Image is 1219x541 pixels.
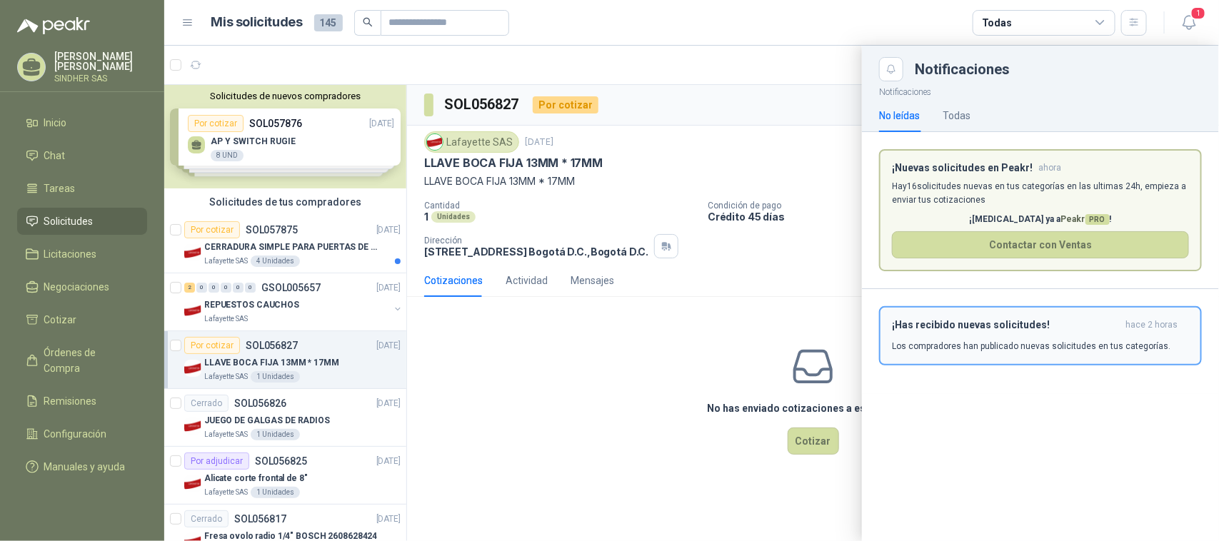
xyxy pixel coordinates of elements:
[44,345,134,376] span: Órdenes de Compra
[879,306,1202,365] button: ¡Has recibido nuevas solicitudes!hace 2 horas Los compradores han publicado nuevas solicitudes en...
[1085,214,1110,225] span: PRO
[363,17,373,27] span: search
[17,241,147,268] a: Licitaciones
[879,108,920,123] div: No leídas
[892,231,1189,258] button: Contactar con Ventas
[17,17,90,34] img: Logo peakr
[17,109,147,136] a: Inicio
[17,142,147,169] a: Chat
[17,273,147,300] a: Negociaciones
[44,393,97,409] span: Remisiones
[17,339,147,382] a: Órdenes de Compra
[54,51,147,71] p: [PERSON_NAME] [PERSON_NAME]
[982,15,1012,31] div: Todas
[44,213,94,229] span: Solicitudes
[44,279,110,295] span: Negociaciones
[44,148,66,163] span: Chat
[17,175,147,202] a: Tareas
[892,319,1120,331] h3: ¡Has recibido nuevas solicitudes!
[211,12,303,33] h1: Mis solicitudes
[44,426,107,442] span: Configuración
[44,246,97,262] span: Licitaciones
[892,340,1170,353] p: Los compradores han publicado nuevas solicitudes en tus categorías.
[314,14,343,31] span: 145
[1061,214,1110,224] span: Peakr
[44,181,76,196] span: Tareas
[943,108,970,123] div: Todas
[915,62,1202,76] div: Notificaciones
[892,213,1189,226] p: ¡[MEDICAL_DATA] ya a !
[17,388,147,415] a: Remisiones
[17,306,147,333] a: Cotizar
[17,208,147,235] a: Solicitudes
[17,420,147,448] a: Configuración
[44,115,67,131] span: Inicio
[17,453,147,480] a: Manuales y ayuda
[862,81,1219,99] p: Notificaciones
[892,162,1033,174] h3: ¡Nuevas solicitudes en Peakr!
[892,180,1189,207] p: Hay 16 solicitudes nuevas en tus categorías en las ultimas 24h, empieza a enviar tus cotizaciones
[54,74,147,83] p: SINDHER SAS
[44,459,126,475] span: Manuales y ayuda
[1190,6,1206,20] span: 1
[1125,319,1178,331] span: hace 2 horas
[879,57,903,81] button: Close
[44,312,77,328] span: Cotizar
[1176,10,1202,36] button: 1
[1038,162,1061,174] span: ahora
